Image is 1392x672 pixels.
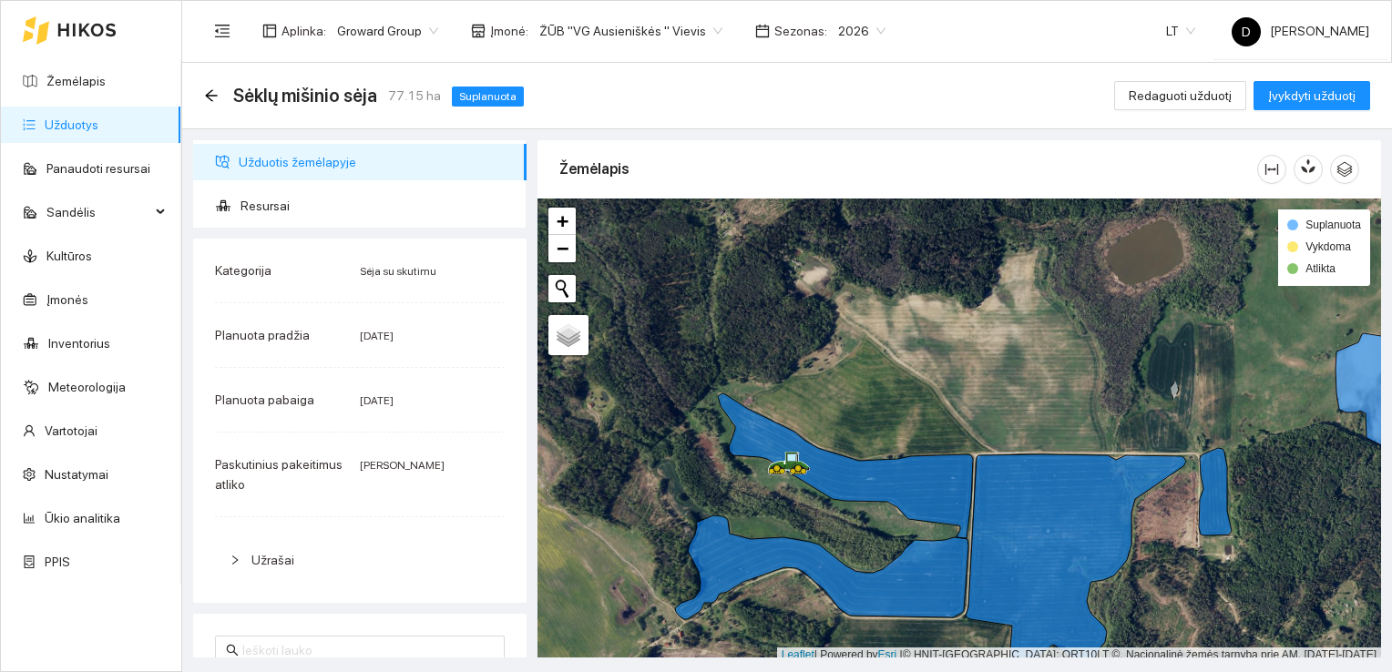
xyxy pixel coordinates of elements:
[215,457,343,492] span: Paskutinius pakeitimus atliko
[46,74,106,88] a: Žemėlapis
[548,315,589,355] a: Layers
[360,330,394,342] span: [DATE]
[241,188,512,224] span: Resursai
[251,553,294,567] span: Užrašai
[360,459,445,472] span: [PERSON_NAME]
[281,21,326,41] span: Aplinka :
[838,17,885,45] span: 2026
[45,423,97,438] a: Vartotojai
[471,24,486,38] span: shop
[242,640,494,660] input: Ieškoti lauko
[388,86,441,106] span: 77.15 ha
[548,235,576,262] a: Zoom out
[215,392,314,407] span: Planuota pabaiga
[557,237,568,260] span: −
[230,555,241,565] span: right
[1305,240,1351,253] span: Vykdoma
[215,539,505,581] div: Užrašai
[1129,86,1232,106] span: Redaguoti užduotį
[45,555,70,569] a: PPIS
[204,88,219,103] span: arrow-left
[46,249,92,263] a: Kultūros
[1258,162,1285,177] span: column-width
[1232,24,1369,38] span: [PERSON_NAME]
[777,647,1381,663] div: | Powered by © HNIT-[GEOGRAPHIC_DATA]; ORT10LT ©, Nacionalinė žemės tarnyba prie AM, [DATE]-[DATE]
[548,208,576,235] a: Zoom in
[45,117,98,132] a: Užduotys
[1254,81,1370,110] button: Įvykdyti užduotį
[1257,155,1286,184] button: column-width
[360,265,436,278] span: Sėja su skutimu
[45,511,120,525] a: Ūkio analitika
[1114,81,1246,110] button: Redaguoti užduotį
[45,467,108,482] a: Nustatymai
[46,194,150,230] span: Sandėlis
[539,17,722,45] span: ŽŪB "VG Ausieniškės " Vievis
[900,648,903,661] span: |
[1166,17,1195,45] span: LT
[1305,219,1361,231] span: Suplanuota
[548,275,576,302] button: Initiate a new search
[1268,86,1356,106] span: Įvykdyti užduotį
[360,394,394,407] span: [DATE]
[1114,88,1246,103] a: Redaguoti užduotį
[214,23,230,39] span: menu-fold
[48,380,126,394] a: Meteorologija
[559,143,1257,195] div: Žemėlapis
[337,17,438,45] span: Groward Group
[1242,17,1251,46] span: D
[782,648,814,661] a: Leaflet
[239,144,512,180] span: Užduotis žemėlapyje
[878,648,897,661] a: Esri
[215,263,271,278] span: Kategorija
[204,13,241,49] button: menu-fold
[1305,262,1336,275] span: Atlikta
[226,644,239,657] span: search
[490,21,528,41] span: Įmonė :
[755,24,770,38] span: calendar
[452,87,524,107] span: Suplanuota
[46,161,150,176] a: Panaudoti resursai
[46,292,88,307] a: Įmonės
[233,81,377,110] span: Sėklų mišinio sėja
[48,336,110,351] a: Inventorius
[774,21,827,41] span: Sezonas :
[557,209,568,232] span: +
[215,328,310,342] span: Planuota pradžia
[262,24,277,38] span: layout
[204,88,219,104] div: Atgal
